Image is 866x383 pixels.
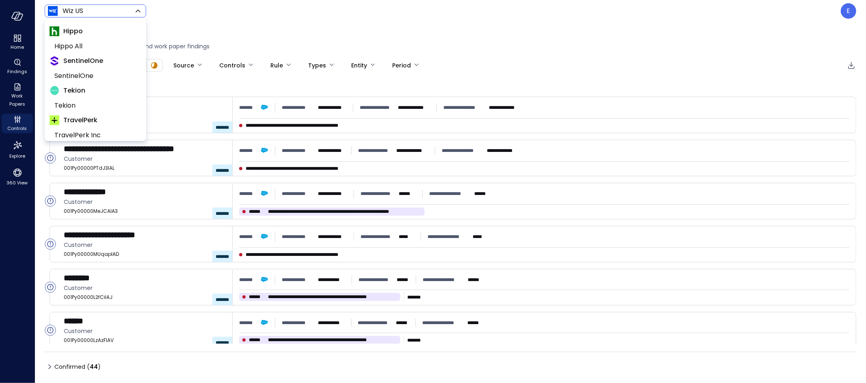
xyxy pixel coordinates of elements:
[54,101,135,110] span: Tekion
[54,41,135,51] span: Hippo All
[63,86,85,95] span: Tekion
[50,56,59,66] img: SentinelOne
[50,128,141,143] li: TravelPerk Inc
[50,26,59,36] img: Hippo
[50,98,141,113] li: Tekion
[50,69,141,83] li: SentinelOne
[63,56,103,66] span: SentinelOne
[63,115,97,125] span: TravelPerk
[54,71,135,81] span: SentinelOne
[63,26,83,36] span: Hippo
[50,115,59,125] img: TravelPerk
[50,39,141,54] li: Hippo All
[54,130,135,140] span: TravelPerk Inc
[50,86,59,95] img: Tekion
